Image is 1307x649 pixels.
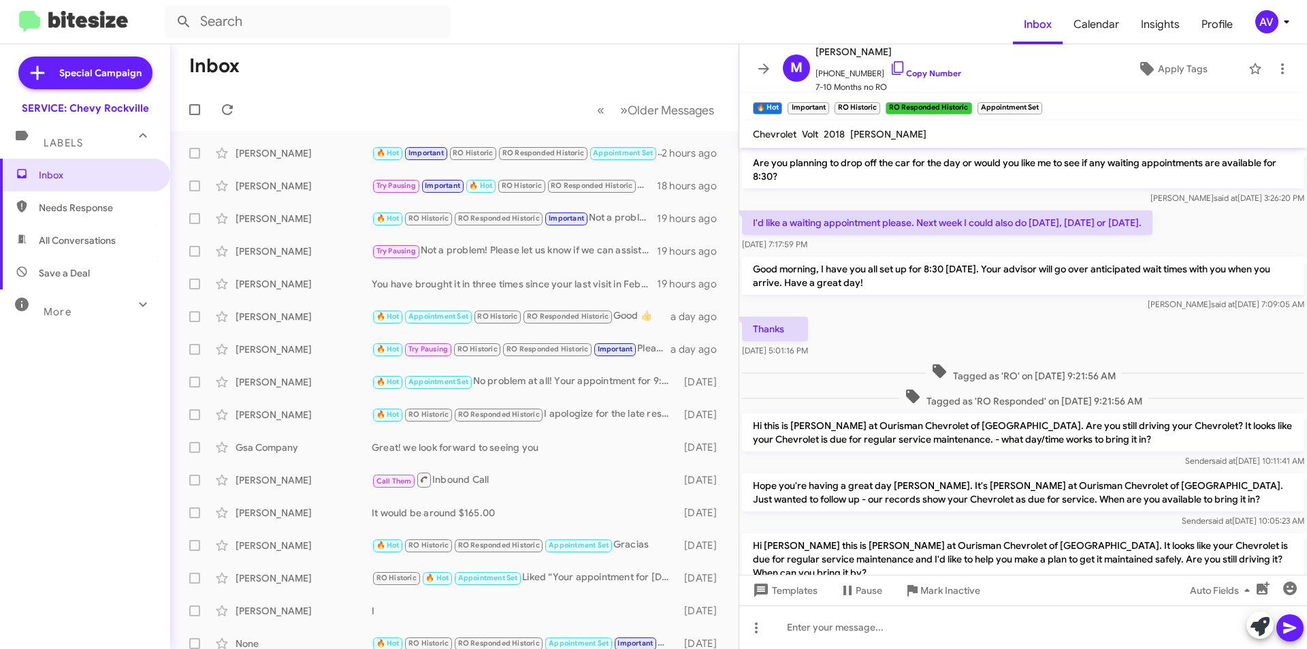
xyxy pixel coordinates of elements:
[39,201,155,215] span: Needs Response
[372,210,657,226] div: Not a problem, please disregard the system generated text
[671,343,728,356] div: a day ago
[753,102,782,114] small: 🔥 Hot
[593,148,653,157] span: Appointment Set
[1255,10,1278,33] div: AV
[376,377,400,386] span: 🔥 Hot
[597,101,604,118] span: «
[893,578,991,603] button: Mark Inactive
[1148,299,1304,309] span: [PERSON_NAME] [DATE] 7:09:05 AM
[458,573,518,582] span: Appointment Set
[376,573,417,582] span: RO Historic
[677,473,728,487] div: [DATE]
[59,66,142,80] span: Special Campaign
[236,277,372,291] div: [PERSON_NAME]
[408,214,449,223] span: RO Historic
[1191,5,1244,44] a: Profile
[657,179,728,193] div: 18 hours ago
[408,312,468,321] span: Appointment Set
[376,541,400,550] span: 🔥 Hot
[189,55,240,77] h1: Inbox
[39,266,90,280] span: Save a Deal
[372,471,677,488] div: Inbound Call
[376,312,400,321] span: 🔥 Hot
[802,128,818,140] span: Volt
[44,306,71,318] span: More
[372,341,671,357] div: Please disregard the system generated text
[549,639,609,648] span: Appointment Set
[1130,5,1191,44] span: Insights
[899,388,1148,408] span: Tagged as 'RO Responded' on [DATE] 9:21:56 AM
[742,151,1304,189] p: Are you planning to drop off the car for the day or would you like me to see if any waiting appoi...
[376,181,416,190] span: Try Pausing
[1150,193,1304,203] span: [PERSON_NAME] [DATE] 3:26:20 PM
[372,243,657,259] div: Not a problem! Please let us know if we can assist with anything.
[502,148,584,157] span: RO Responded Historic
[477,312,517,321] span: RO Historic
[671,310,728,323] div: a day ago
[739,578,828,603] button: Templates
[677,408,728,422] div: [DATE]
[372,441,677,454] div: Great! we look forward to seeing you
[549,541,609,550] span: Appointment Set
[677,506,728,520] div: [DATE]
[742,257,1304,295] p: Good morning, I have you all set up for 8:30 [DATE]. Your advisor will go over anticipated wait t...
[598,345,633,353] span: Important
[1182,516,1304,526] span: Sender [DATE] 10:05:23 AM
[1013,5,1063,44] a: Inbox
[677,539,728,552] div: [DATE]
[549,214,584,223] span: Important
[372,604,677,618] div: I
[828,578,893,603] button: Pause
[39,168,155,182] span: Inbox
[677,571,728,585] div: [DATE]
[590,96,722,124] nav: Page navigation example
[458,639,540,648] span: RO Responded Historic
[376,410,400,419] span: 🔥 Hot
[551,181,632,190] span: RO Responded Historic
[458,410,540,419] span: RO Responded Historic
[236,146,372,160] div: [PERSON_NAME]
[236,441,372,454] div: Gsa Company
[657,212,728,225] div: 19 hours ago
[1212,456,1236,466] span: said at
[886,102,971,114] small: RO Responded Historic
[742,345,808,355] span: [DATE] 5:01:16 PM
[458,214,540,223] span: RO Responded Historic
[372,277,657,291] div: You have brought it in three times since your last visit in February, with an appointment, and we...
[22,101,149,115] div: SERVICE: Chevy Rockville
[372,308,671,324] div: Good 👍
[527,312,609,321] span: RO Responded Historic
[816,80,961,94] span: 7-10 Months no RO
[677,375,728,389] div: [DATE]
[376,477,412,486] span: Call Them
[408,345,448,353] span: Try Pausing
[1185,456,1304,466] span: Sender [DATE] 10:11:41 AM
[850,128,926,140] span: [PERSON_NAME]
[457,345,498,353] span: RO Historic
[425,181,460,190] span: Important
[376,639,400,648] span: 🔥 Hot
[502,181,542,190] span: RO Historic
[408,410,449,419] span: RO Historic
[1179,578,1266,603] button: Auto Fields
[1158,57,1208,81] span: Apply Tags
[1063,5,1130,44] a: Calendar
[742,210,1152,235] p: I'd like a waiting appointment please. Next week I could also do [DATE], [DATE] or [DATE].
[1211,299,1235,309] span: said at
[236,506,372,520] div: [PERSON_NAME]
[816,44,961,60] span: [PERSON_NAME]
[44,137,83,149] span: Labels
[926,363,1121,383] span: Tagged as 'RO' on [DATE] 9:21:56 AM
[469,181,492,190] span: 🔥 Hot
[620,101,628,118] span: »
[657,277,728,291] div: 19 hours ago
[236,408,372,422] div: [PERSON_NAME]
[236,571,372,585] div: [PERSON_NAME]
[920,578,980,603] span: Mark Inactive
[1208,516,1232,526] span: said at
[408,541,449,550] span: RO Historic
[742,239,807,249] span: [DATE] 7:17:59 PM
[824,128,845,140] span: 2018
